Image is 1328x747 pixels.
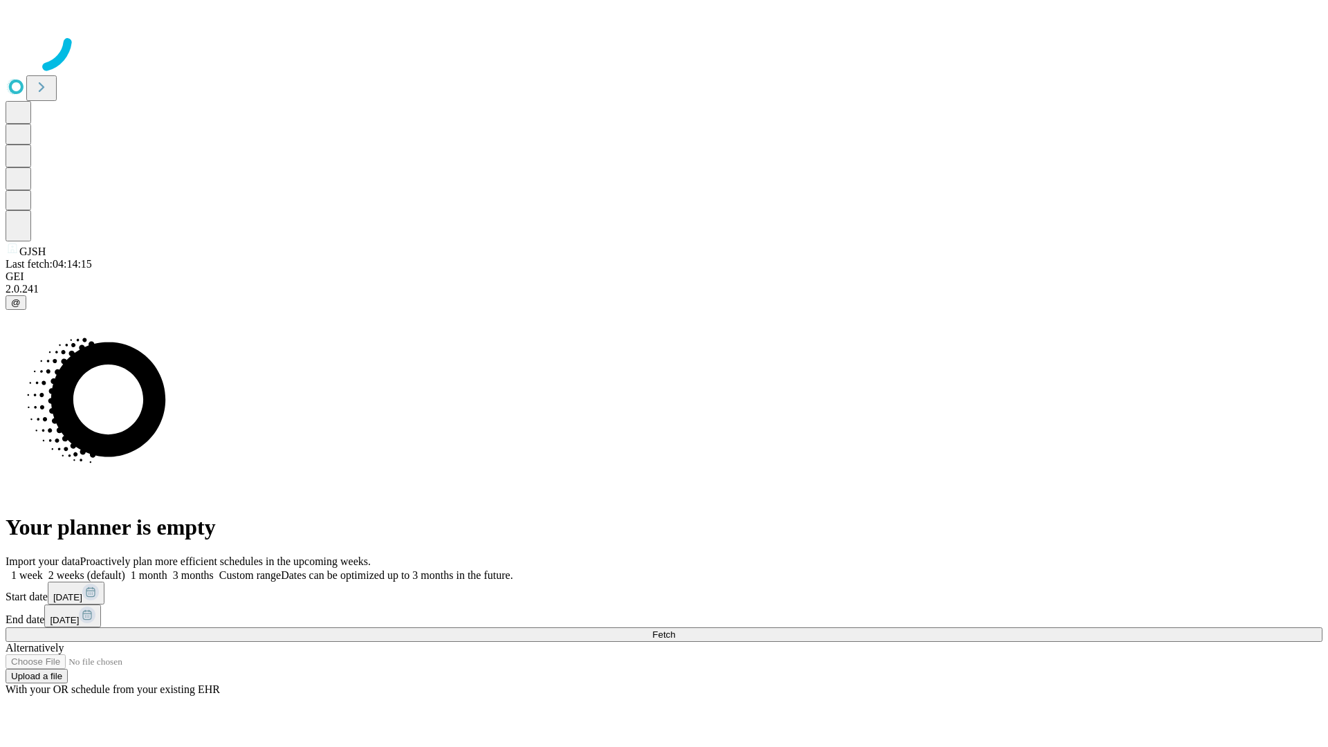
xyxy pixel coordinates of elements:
[53,592,82,602] span: [DATE]
[11,297,21,308] span: @
[6,295,26,310] button: @
[6,627,1322,642] button: Fetch
[131,569,167,581] span: 1 month
[48,582,104,605] button: [DATE]
[6,283,1322,295] div: 2.0.241
[652,629,675,640] span: Fetch
[6,270,1322,283] div: GEI
[281,569,513,581] span: Dates can be optimized up to 3 months in the future.
[19,246,46,257] span: GJSH
[6,258,92,270] span: Last fetch: 04:14:15
[6,515,1322,540] h1: Your planner is empty
[6,669,68,683] button: Upload a file
[6,642,64,654] span: Alternatively
[6,605,1322,627] div: End date
[6,683,220,695] span: With your OR schedule from your existing EHR
[11,569,43,581] span: 1 week
[48,569,125,581] span: 2 weeks (default)
[219,569,281,581] span: Custom range
[50,615,79,625] span: [DATE]
[173,569,214,581] span: 3 months
[44,605,101,627] button: [DATE]
[80,555,371,567] span: Proactively plan more efficient schedules in the upcoming weeks.
[6,582,1322,605] div: Start date
[6,555,80,567] span: Import your data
